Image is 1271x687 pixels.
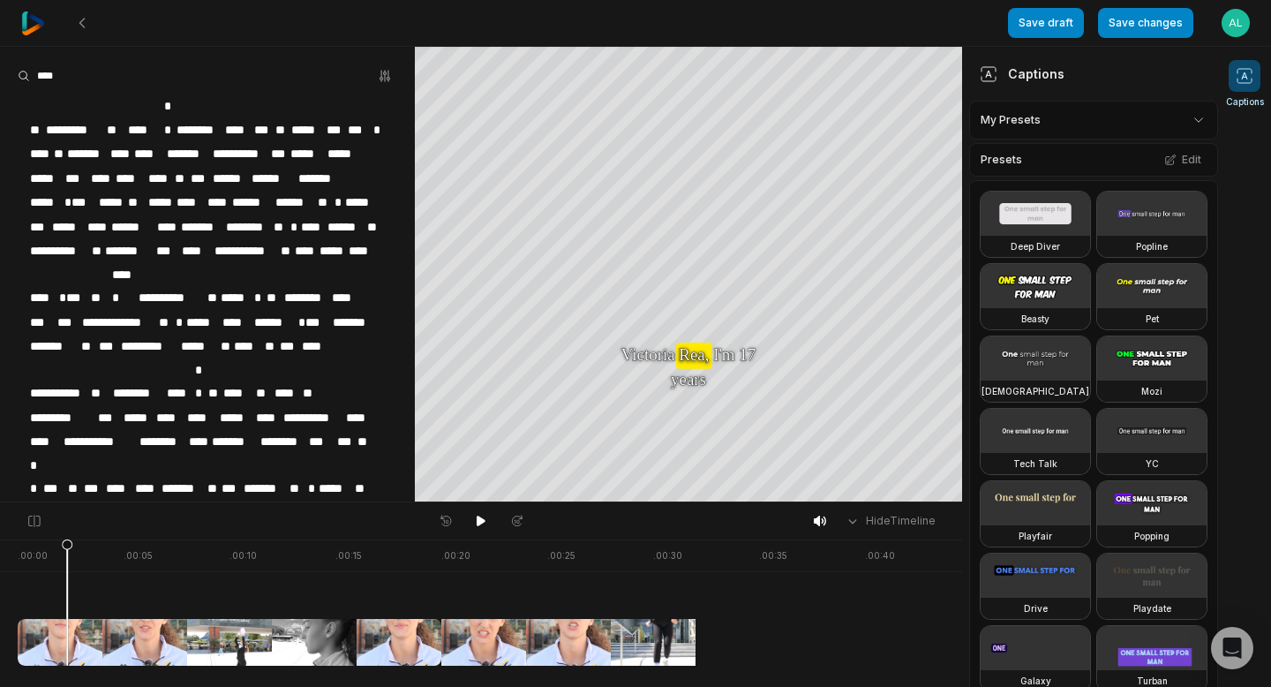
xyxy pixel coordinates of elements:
h3: Pet [1146,312,1159,326]
div: My Presets [969,101,1218,140]
img: reap [21,11,45,35]
h3: [DEMOGRAPHIC_DATA] [981,384,1089,398]
h3: Drive [1024,601,1048,615]
div: Presets [969,143,1218,177]
h3: Tech Talk [1013,457,1057,471]
button: Edit [1159,148,1207,171]
button: Captions [1226,60,1264,109]
h3: Mozi [1141,384,1162,398]
div: Open Intercom Messenger [1211,627,1253,669]
button: Save draft [1008,8,1084,38]
h3: Deep Diver [1011,239,1060,253]
h3: Beasty [1021,312,1049,326]
span: Captions [1226,95,1264,109]
button: Save changes [1098,8,1193,38]
h3: Popline [1136,239,1168,253]
div: Captions [980,64,1064,83]
h3: Playfair [1019,529,1052,543]
button: HideTimeline [839,508,941,534]
h3: Popping [1134,529,1169,543]
h3: Playdate [1133,601,1171,615]
h3: YC [1146,457,1159,471]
